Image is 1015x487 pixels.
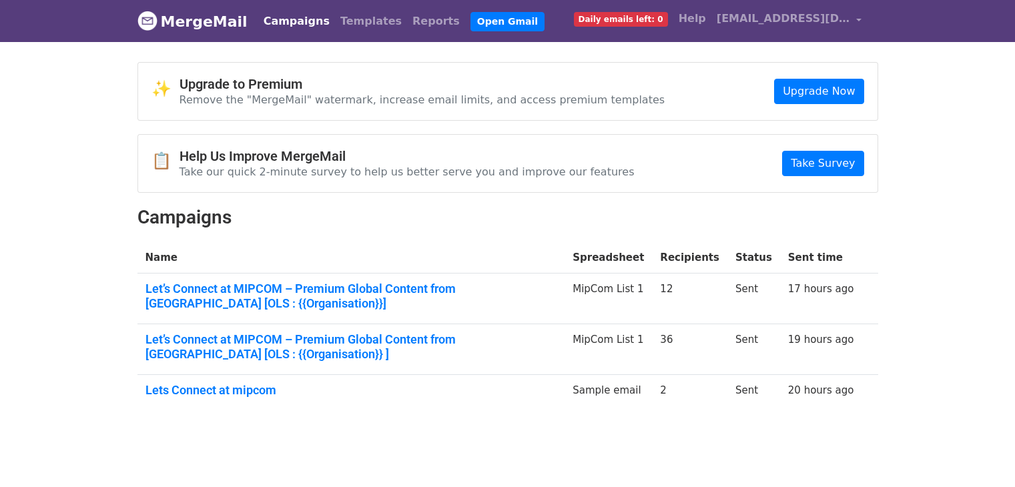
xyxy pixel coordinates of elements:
span: 📋 [151,151,180,171]
a: Templates [335,8,407,35]
th: Spreadsheet [565,242,652,274]
th: Sent time [780,242,862,274]
a: 20 hours ago [788,384,854,396]
a: [EMAIL_ADDRESS][DOMAIN_NAME] [711,5,868,37]
td: Sent [727,324,780,375]
p: Take our quick 2-minute survey to help us better serve you and improve our features [180,165,635,179]
td: 12 [652,274,727,324]
img: MergeMail logo [137,11,157,31]
td: MipCom List 1 [565,274,652,324]
td: 2 [652,375,727,411]
a: Help [673,5,711,32]
a: Let’s Connect at MIPCOM – Premium Global Content from [GEOGRAPHIC_DATA] [OLS : {{Organisation}} ] [145,332,557,361]
a: Reports [407,8,465,35]
a: Daily emails left: 0 [569,5,673,32]
span: Daily emails left: 0 [574,12,668,27]
a: Take Survey [782,151,864,176]
td: 36 [652,324,727,375]
p: Remove the "MergeMail" watermark, increase email limits, and access premium templates [180,93,665,107]
td: Sent [727,274,780,324]
td: Sample email [565,375,652,411]
h4: Upgrade to Premium [180,76,665,92]
td: Sent [727,375,780,411]
th: Name [137,242,565,274]
span: [EMAIL_ADDRESS][DOMAIN_NAME] [717,11,850,27]
a: 19 hours ago [788,334,854,346]
h4: Help Us Improve MergeMail [180,148,635,164]
td: MipCom List 1 [565,324,652,375]
h2: Campaigns [137,206,878,229]
a: Campaigns [258,8,335,35]
a: Lets Connect at mipcom [145,383,557,398]
a: MergeMail [137,7,248,35]
th: Recipients [652,242,727,274]
a: Upgrade Now [774,79,864,104]
a: 17 hours ago [788,283,854,295]
a: Let’s Connect at MIPCOM – Premium Global Content from [GEOGRAPHIC_DATA] [OLS : {{Organisation}}] [145,282,557,310]
a: Open Gmail [470,12,545,31]
th: Status [727,242,780,274]
span: ✨ [151,79,180,99]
